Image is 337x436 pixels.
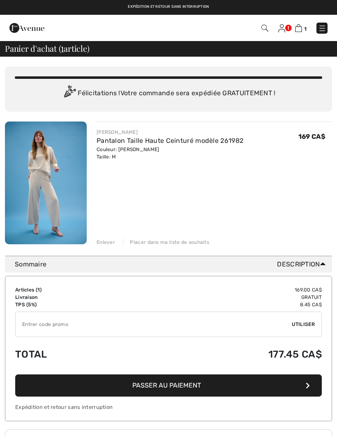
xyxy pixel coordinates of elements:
[130,301,322,308] td: 8.45 CA$
[97,239,115,246] div: Enlever
[15,259,329,269] div: Sommaire
[277,259,329,269] span: Description
[15,403,322,411] div: Expédition et retour sans interruption
[292,321,315,328] span: Utiliser
[5,44,90,53] span: Panier d'achat ( article)
[318,24,326,32] img: Menu
[16,312,292,337] input: Code promo
[15,286,130,294] td: Articles ( )
[15,85,322,102] div: Félicitations ! Votre commande sera expédiée GRATUITEMENT !
[15,374,322,397] button: Passer au paiement
[9,20,44,36] img: 1ère Avenue
[9,23,44,31] a: 1ère Avenue
[132,381,201,389] span: Passer au paiement
[97,129,243,136] div: [PERSON_NAME]
[130,340,322,368] td: 177.45 CA$
[295,24,302,32] img: Panier d'achat
[97,137,243,145] a: Pantalon Taille Haute Ceinturé modèle 261982
[130,294,322,301] td: Gratuit
[295,23,307,33] a: 1
[278,24,285,32] img: Mes infos
[5,122,87,244] img: Pantalon Taille Haute Ceinturé modèle 261982
[15,301,130,308] td: TPS (5%)
[261,25,268,32] img: Recherche
[123,239,209,246] div: Placer dans ma liste de souhaits
[130,286,322,294] td: 169.00 CA$
[15,340,130,368] td: Total
[15,294,130,301] td: Livraison
[37,287,40,293] span: 1
[61,85,78,102] img: Congratulation2.svg
[304,26,307,32] span: 1
[298,133,325,140] span: 169 CA$
[61,42,64,53] span: 1
[97,146,243,161] div: Couleur: [PERSON_NAME] Taille: M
